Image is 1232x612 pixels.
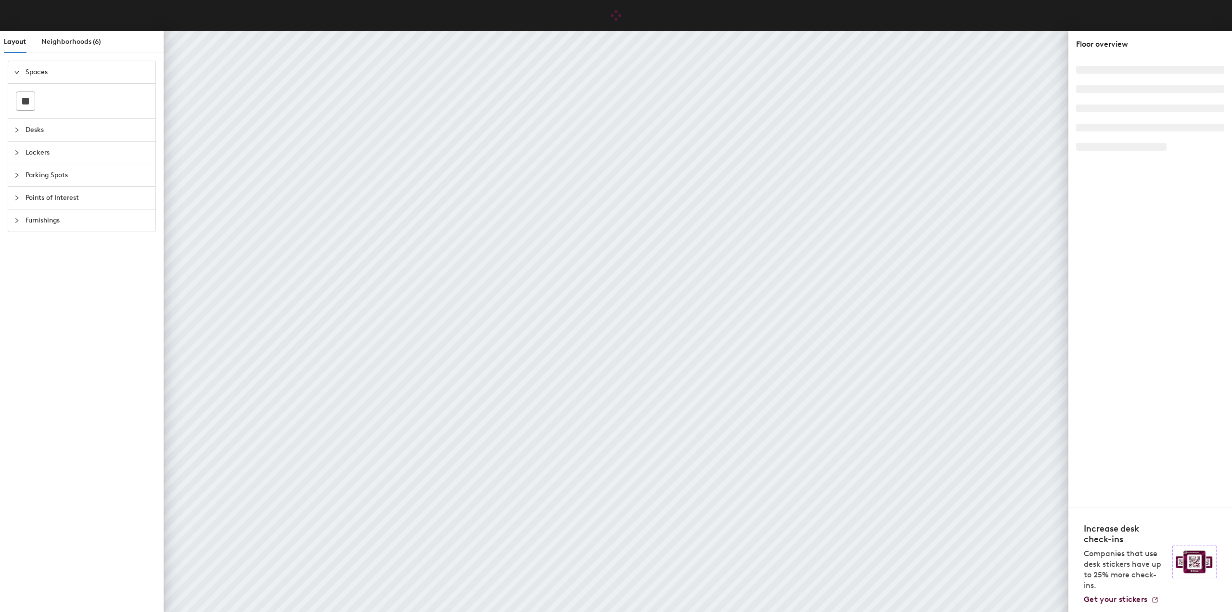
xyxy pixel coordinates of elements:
span: collapsed [14,195,20,201]
span: Get your stickers [1084,595,1147,604]
span: Lockers [26,142,150,164]
span: collapsed [14,172,20,178]
p: Companies that use desk stickers have up to 25% more check-ins. [1084,548,1167,591]
h4: Increase desk check-ins [1084,523,1167,545]
img: Sticker logo [1172,546,1217,578]
span: Furnishings [26,209,150,232]
span: collapsed [14,150,20,156]
span: collapsed [14,218,20,223]
span: Desks [26,119,150,141]
div: Floor overview [1076,39,1224,50]
span: expanded [14,69,20,75]
a: Get your stickers [1084,595,1159,604]
span: Neighborhoods (6) [41,38,101,46]
span: collapsed [14,127,20,133]
span: Points of Interest [26,187,150,209]
span: Layout [4,38,26,46]
span: Spaces [26,61,150,83]
span: Parking Spots [26,164,150,186]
